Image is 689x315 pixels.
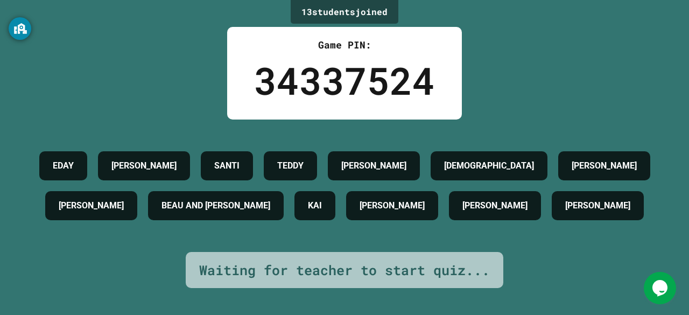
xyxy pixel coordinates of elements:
h4: KAI [308,199,322,212]
button: GoGuardian Privacy Information [9,17,31,40]
h4: [PERSON_NAME] [341,159,406,172]
h4: [DEMOGRAPHIC_DATA] [444,159,534,172]
h4: SANTI [214,159,240,172]
h4: [PERSON_NAME] [462,199,528,212]
iframe: chat widget [644,272,678,304]
h4: BEAU AND [PERSON_NAME] [161,199,270,212]
h4: [PERSON_NAME] [111,159,177,172]
h4: [PERSON_NAME] [572,159,637,172]
h4: EDAY [53,159,74,172]
h4: [PERSON_NAME] [565,199,630,212]
h4: [PERSON_NAME] [59,199,124,212]
h4: TEDDY [277,159,304,172]
div: Waiting for teacher to start quiz... [199,260,490,281]
div: Game PIN: [254,38,435,52]
h4: [PERSON_NAME] [360,199,425,212]
div: 34337524 [254,52,435,109]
